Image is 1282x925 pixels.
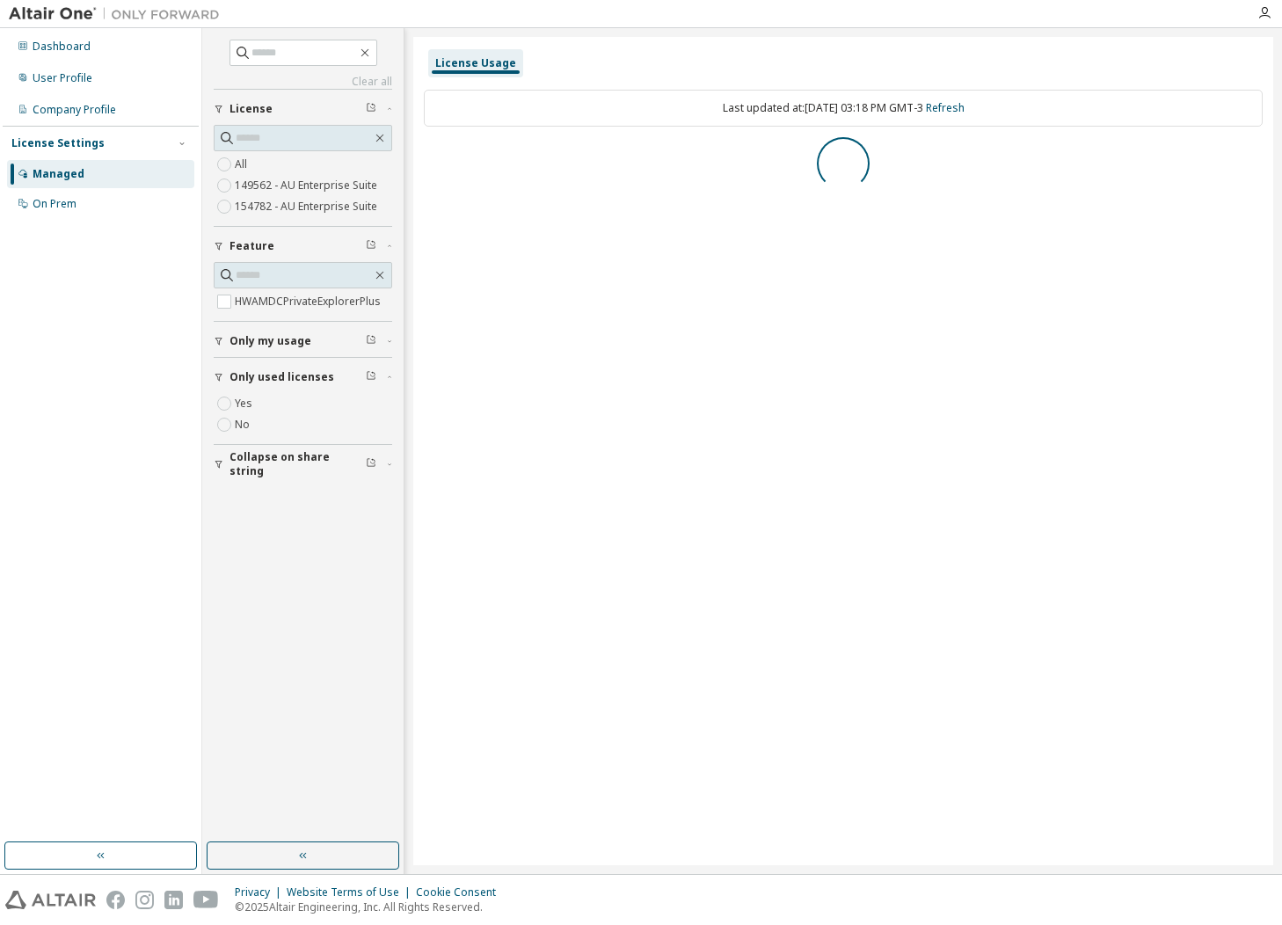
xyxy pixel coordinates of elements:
div: Cookie Consent [416,885,506,900]
a: Clear all [214,75,392,89]
label: HWAMDCPrivateExplorerPlus [235,291,384,312]
span: Collapse on share string [229,450,366,478]
label: Yes [235,393,256,414]
span: License [229,102,273,116]
div: On Prem [33,197,76,211]
button: Feature [214,227,392,266]
img: facebook.svg [106,891,125,909]
div: License Usage [435,56,516,70]
img: linkedin.svg [164,891,183,909]
span: Clear filter [366,239,376,253]
div: User Profile [33,71,92,85]
span: Clear filter [366,334,376,348]
span: Clear filter [366,370,376,384]
label: 149562 - AU Enterprise Suite [235,175,381,196]
div: License Settings [11,136,105,150]
button: Only my usage [214,322,392,361]
div: Managed [33,167,84,181]
button: Only used licenses [214,358,392,397]
label: All [235,154,251,175]
label: No [235,414,253,435]
span: Clear filter [366,457,376,471]
div: Last updated at: [DATE] 03:18 PM GMT-3 [424,90,1263,127]
button: Collapse on share string [214,445,392,484]
div: Company Profile [33,103,116,117]
label: 154782 - AU Enterprise Suite [235,196,381,217]
button: License [214,90,392,128]
span: Only used licenses [229,370,334,384]
img: youtube.svg [193,891,219,909]
span: Feature [229,239,274,253]
span: Clear filter [366,102,376,116]
img: instagram.svg [135,891,154,909]
div: Privacy [235,885,287,900]
div: Website Terms of Use [287,885,416,900]
span: Only my usage [229,334,311,348]
a: Refresh [926,100,965,115]
img: Altair One [9,5,229,23]
img: altair_logo.svg [5,891,96,909]
p: © 2025 Altair Engineering, Inc. All Rights Reserved. [235,900,506,914]
div: Dashboard [33,40,91,54]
